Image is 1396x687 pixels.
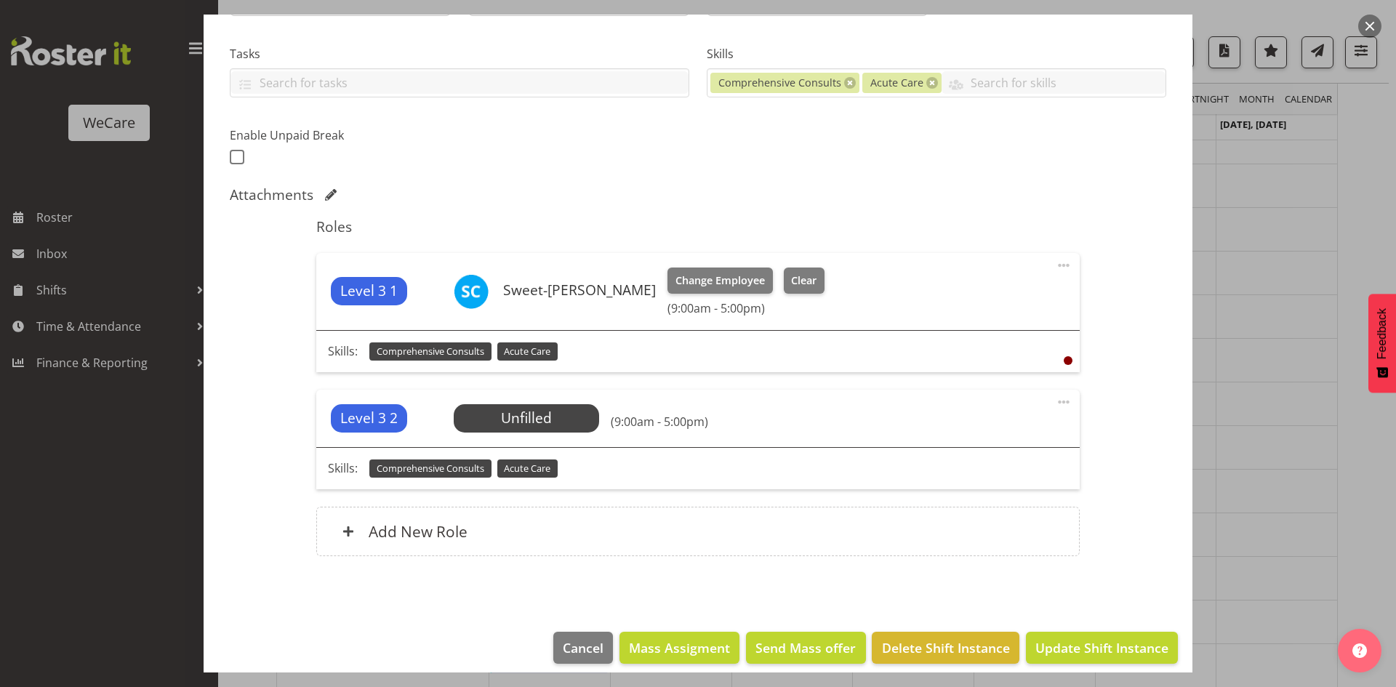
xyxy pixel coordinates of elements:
label: Skills [707,45,1166,63]
h6: (9:00am - 5:00pm) [611,414,708,429]
button: Mass Assigment [619,632,739,664]
h6: Sweet-[PERSON_NAME] [503,282,656,298]
span: Comprehensive Consults [377,462,484,475]
p: Skills: [328,342,358,360]
span: Delete Shift Instance [882,638,1010,657]
h6: (9:00am - 5:00pm) [667,301,825,316]
input: Search for tasks [230,71,689,94]
span: Cancel [563,638,603,657]
button: Clear [784,268,825,294]
p: Skills: [328,459,358,477]
h5: Attachments [230,186,313,204]
div: User is clocked out [1064,356,1072,365]
label: Enable Unpaid Break [230,126,451,144]
label: Tasks [230,45,689,63]
span: Unfilled [501,408,552,427]
span: Send Mass offer [755,638,856,657]
img: help-xxl-2.png [1352,643,1367,658]
button: Update Shift Instance [1026,632,1178,664]
span: Comprehensive Consults [718,75,841,91]
span: Update Shift Instance [1035,638,1168,657]
span: Mass Assigment [629,638,730,657]
input: Search for skills [942,71,1166,94]
h6: Add New Role [369,522,468,541]
span: Acute Care [504,345,550,358]
h5: Roles [316,218,1079,236]
button: Feedback - Show survey [1368,294,1396,393]
span: Level 3 1 [340,281,398,302]
button: Delete Shift Instance [872,632,1019,664]
button: Send Mass offer [746,632,865,664]
span: Feedback [1376,308,1389,359]
button: Cancel [553,632,613,664]
button: Change Employee [667,268,773,294]
span: Change Employee [675,273,765,289]
img: sweet-lin-chan10454.jpg [454,274,489,309]
span: Acute Care [504,462,550,475]
span: Level 3 2 [340,408,398,429]
span: Acute Care [870,75,923,91]
span: Clear [791,273,817,289]
span: Comprehensive Consults [377,345,484,358]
